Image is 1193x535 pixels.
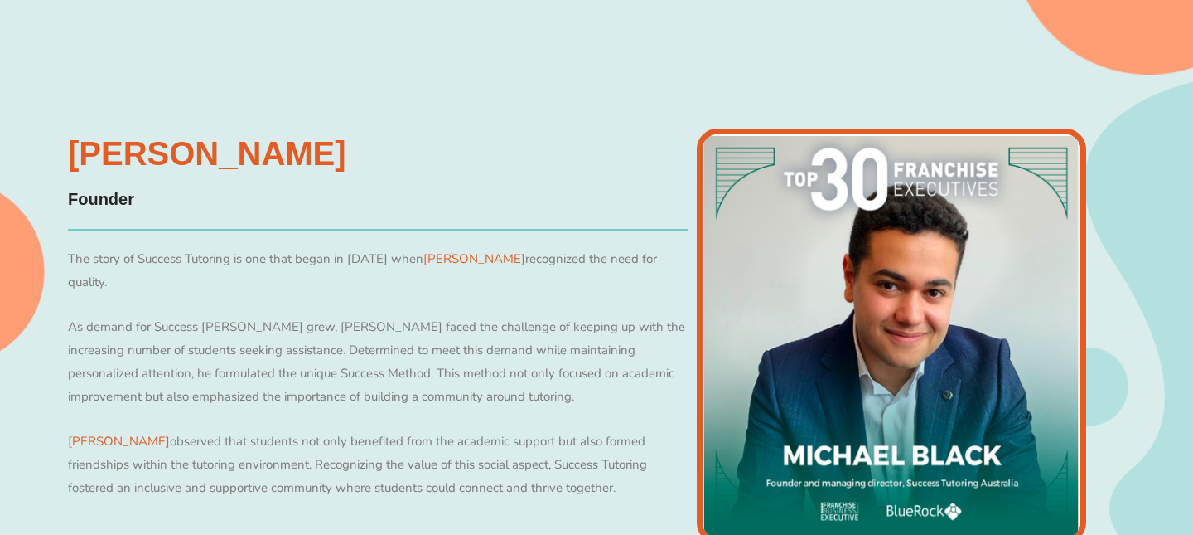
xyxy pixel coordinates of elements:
[909,348,1193,535] iframe: Chat Widget
[68,433,170,450] a: [PERSON_NAME]
[423,250,525,267] a: [PERSON_NAME]
[68,430,688,501] p: observed that students not only benefited from the academic support but also formed friendships w...
[68,137,688,170] h3: [PERSON_NAME]
[68,316,688,408] p: As demand for Success [PERSON_NAME] grew, [PERSON_NAME] faced the challenge of keeping up with th...
[68,248,688,294] p: The story of Success Tutoring is one that began in [DATE] when recognized the need for quality.
[68,187,688,212] h4: Founder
